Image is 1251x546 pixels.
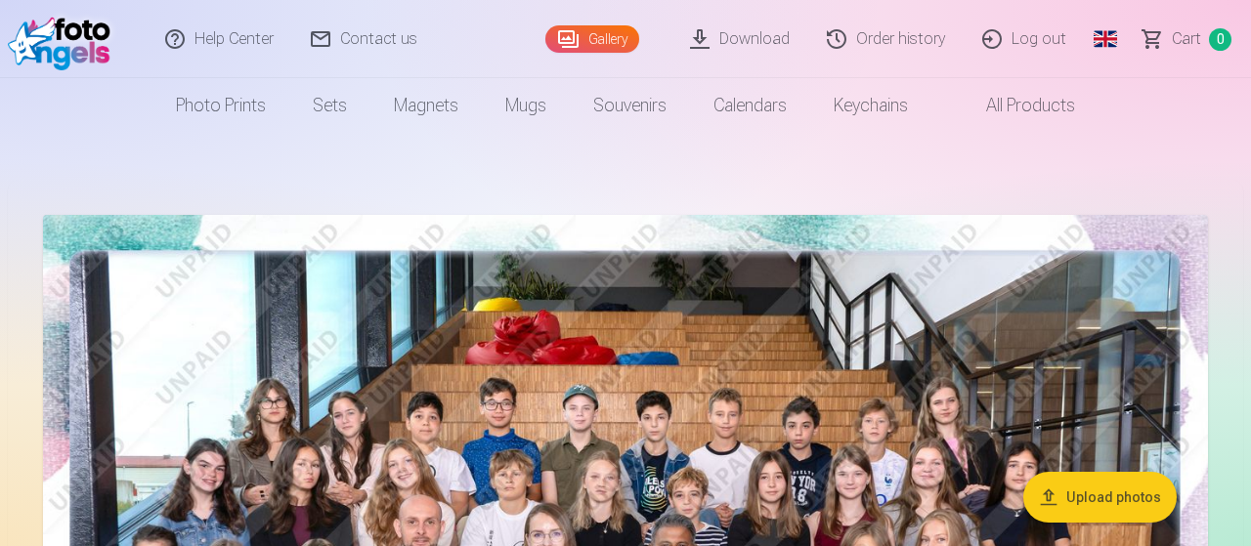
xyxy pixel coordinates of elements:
a: Photo prints [152,78,289,133]
a: Sets [289,78,370,133]
button: Upload photos [1023,472,1177,523]
img: /fa1 [8,8,120,70]
span: 0 [1209,28,1231,51]
a: Keychains [810,78,931,133]
a: Magnets [370,78,482,133]
a: Mugs [482,78,570,133]
a: Gallery [545,25,639,53]
a: All products [931,78,1099,133]
a: Calendars [690,78,810,133]
span: Сart [1172,27,1201,51]
a: Souvenirs [570,78,690,133]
